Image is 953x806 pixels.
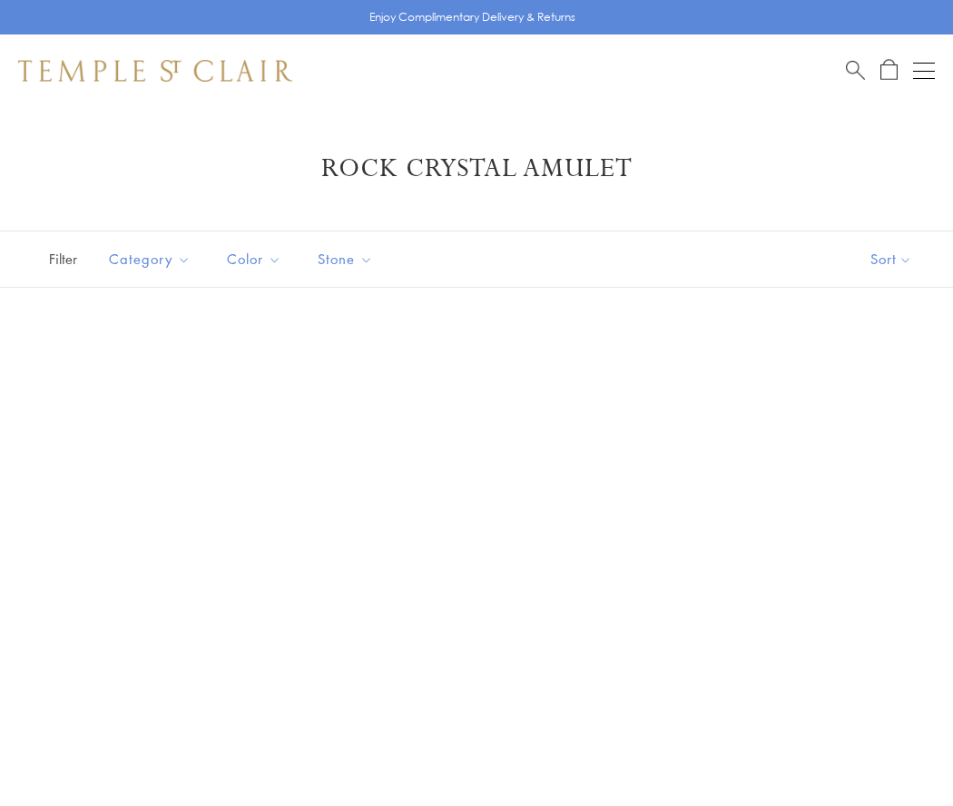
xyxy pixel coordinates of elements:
[95,239,204,280] button: Category
[830,231,953,287] button: Show sort by
[100,248,204,270] span: Category
[213,239,295,280] button: Color
[218,248,295,270] span: Color
[304,239,387,280] button: Stone
[913,60,935,82] button: Open navigation
[846,59,865,82] a: Search
[309,248,387,270] span: Stone
[18,60,292,82] img: Temple St. Clair
[880,59,898,82] a: Open Shopping Bag
[45,152,908,185] h1: Rock Crystal Amulet
[369,8,575,26] p: Enjoy Complimentary Delivery & Returns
